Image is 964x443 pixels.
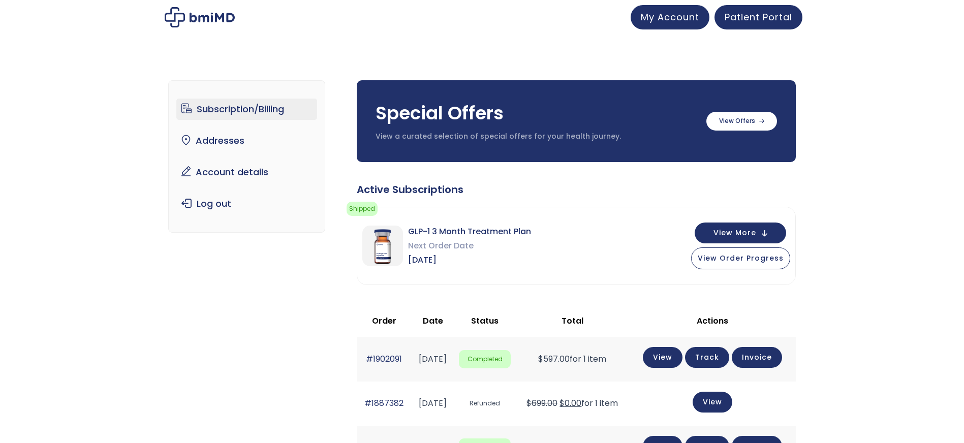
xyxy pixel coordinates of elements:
[419,353,447,365] time: [DATE]
[516,337,629,381] td: for 1 item
[366,353,402,365] a: #1902091
[376,101,696,126] h3: Special Offers
[362,226,403,266] img: GLP-1 3 Month Treatment Plan
[471,315,499,327] span: Status
[695,223,786,243] button: View More
[693,392,732,413] a: View
[176,130,317,151] a: Addresses
[176,162,317,183] a: Account details
[372,315,396,327] span: Order
[538,353,543,365] span: $
[732,347,782,368] a: Invoice
[538,353,570,365] span: 597.00
[376,132,696,142] p: View a curated selection of special offers for your health journey.
[176,99,317,120] a: Subscription/Billing
[364,397,403,409] a: #1887382
[641,11,699,23] span: My Account
[631,5,709,29] a: My Account
[419,397,447,409] time: [DATE]
[685,347,729,368] a: Track
[691,247,790,269] button: View Order Progress
[714,5,802,29] a: Patient Portal
[643,347,682,368] a: View
[408,225,531,239] span: GLP-1 3 Month Treatment Plan
[713,230,756,236] span: View More
[559,397,565,409] span: $
[357,182,796,197] div: Active Subscriptions
[347,202,378,216] span: Shipped
[168,80,325,233] nav: Account pages
[423,315,443,327] span: Date
[697,315,728,327] span: Actions
[698,253,784,263] span: View Order Progress
[165,7,235,27] img: My account
[408,253,531,267] span: [DATE]
[562,315,583,327] span: Total
[408,239,531,253] span: Next Order Date
[559,397,581,409] span: 0.00
[459,350,511,369] span: Completed
[526,397,557,409] del: $699.00
[176,193,317,214] a: Log out
[516,382,629,426] td: for 1 item
[459,394,511,413] span: Refunded
[725,11,792,23] span: Patient Portal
